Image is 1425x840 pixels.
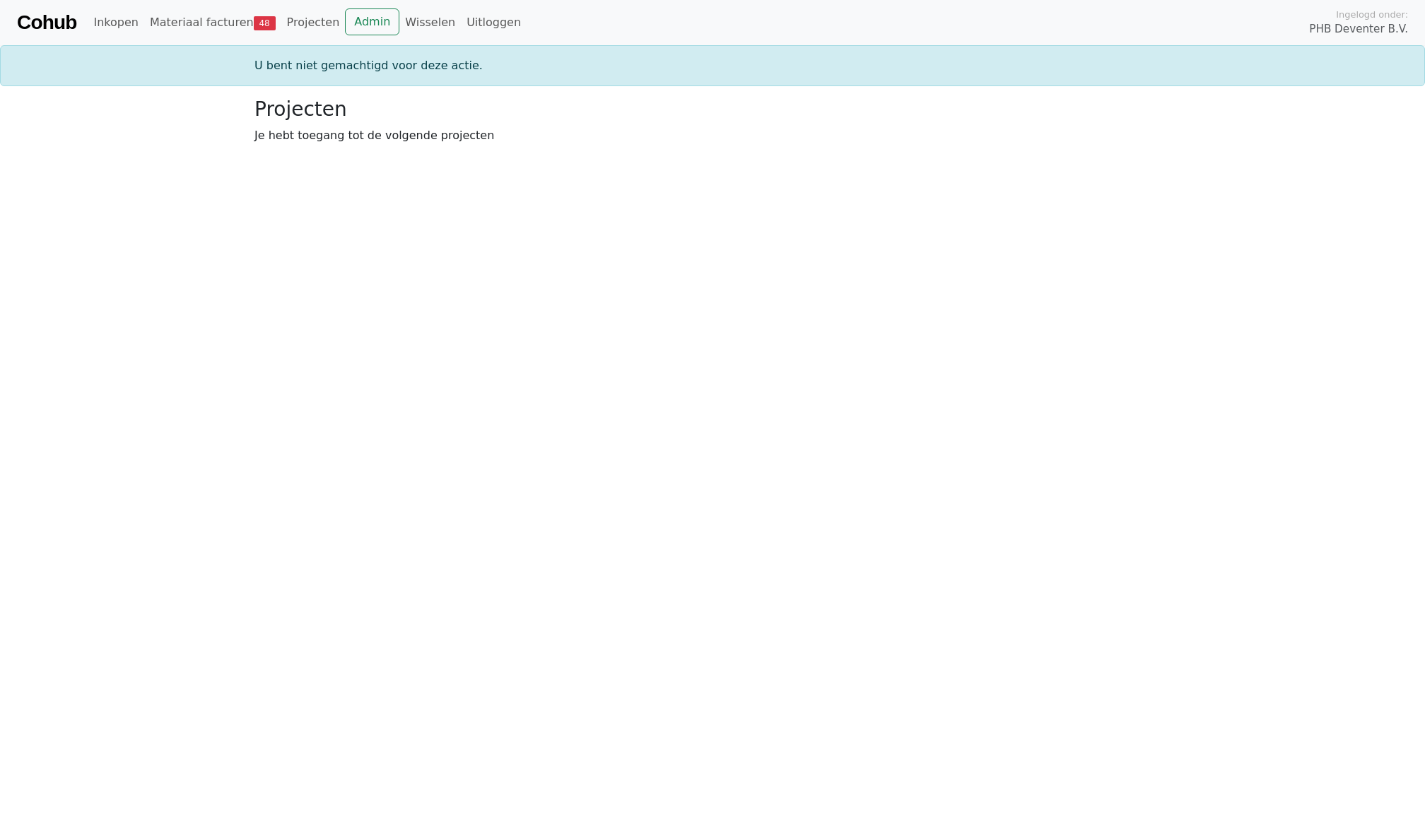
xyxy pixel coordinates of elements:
a: Projecten [281,8,346,37]
a: Uitloggen [461,8,527,37]
a: Inkopen [88,8,143,37]
h3: Projecten [254,97,1171,122]
div: U bent niet gemachtigd voor deze actie. [246,57,1179,74]
a: Wisselen [399,8,461,37]
p: Je hebt toegang tot de volgende projecten [254,127,1171,144]
span: PHB Deventer B.V. [1309,21,1408,37]
span: 48 [254,16,276,30]
a: Admin [345,8,399,35]
a: Materiaal facturen48 [144,8,281,37]
span: Ingelogd onder: [1336,8,1408,21]
a: Cohub [17,6,76,40]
